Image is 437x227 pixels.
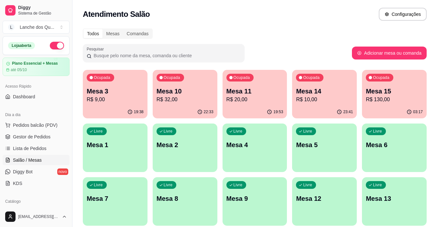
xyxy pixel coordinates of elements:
[13,157,42,163] span: Salão / Mesas
[273,109,283,114] p: 19:53
[83,9,150,19] h2: Atendimento Salão
[366,87,423,96] p: Mesa 15
[87,87,144,96] p: Mesa 3
[18,5,67,11] span: Diggy
[13,93,35,100] span: Dashboard
[3,120,70,130] button: Pedidos balcão (PDV)
[164,182,173,188] p: Livre
[157,140,213,149] p: Mesa 2
[87,46,106,52] label: Pesquisar
[18,11,67,16] span: Sistema de Gestão
[87,96,144,103] p: R$ 9,00
[157,96,213,103] p: R$ 32,00
[83,177,147,226] button: LivreMesa 7
[413,109,423,114] p: 03:17
[223,177,287,226] button: LivreMesa 9
[373,182,382,188] p: Livre
[223,124,287,172] button: LivreMesa 4
[223,70,287,118] button: OcupadaMesa 11R$ 20,0019:53
[234,75,250,80] p: Ocupada
[292,124,357,172] button: LivreMesa 5
[3,143,70,154] a: Lista de Pedidos
[204,109,213,114] p: 22:33
[164,129,173,134] p: Livre
[87,194,144,203] p: Mesa 7
[11,67,27,72] article: até 05/10
[13,180,22,187] span: KDS
[13,122,58,128] span: Pedidos balcão (PDV)
[123,29,152,38] div: Comandas
[94,182,103,188] p: Livre
[8,24,15,30] span: L
[153,70,217,118] button: OcupadaMesa 10R$ 32,0022:33
[83,124,147,172] button: LivreMesa 1
[296,194,353,203] p: Mesa 12
[366,140,423,149] p: Mesa 6
[3,155,70,165] a: Salão / Mesas
[13,145,47,152] span: Lista de Pedidos
[13,134,50,140] span: Gestor de Pedidos
[83,29,103,38] div: Todos
[3,3,70,18] a: DiggySistema de Gestão
[226,96,283,103] p: R$ 20,00
[234,129,243,134] p: Livre
[296,140,353,149] p: Mesa 5
[292,177,357,226] button: LivreMesa 12
[83,70,147,118] button: OcupadaMesa 3R$ 9,0019:38
[103,29,123,38] div: Mesas
[134,109,144,114] p: 19:38
[157,87,213,96] p: Mesa 10
[12,61,58,66] article: Plano Essencial + Mesas
[362,177,427,226] button: LivreMesa 13
[13,168,33,175] span: Diggy Bot
[296,96,353,103] p: R$ 10,00
[379,8,427,21] button: Configurações
[3,132,70,142] a: Gestor de Pedidos
[362,124,427,172] button: LivreMesa 6
[8,42,35,49] div: Loja aberta
[226,194,283,203] p: Mesa 9
[303,75,320,80] p: Ocupada
[3,196,70,207] div: Catálogo
[87,140,144,149] p: Mesa 1
[343,109,353,114] p: 23:41
[292,70,357,118] button: OcupadaMesa 14R$ 10,0023:41
[164,75,180,80] p: Ocupada
[226,140,283,149] p: Mesa 4
[3,178,70,189] a: KDS
[92,52,241,59] input: Pesquisar
[3,92,70,102] a: Dashboard
[373,129,382,134] p: Livre
[153,124,217,172] button: LivreMesa 2
[3,81,70,92] div: Acesso Rápido
[234,182,243,188] p: Livre
[352,47,427,59] button: Adicionar mesa ou comanda
[3,167,70,177] a: Diggy Botnovo
[303,129,312,134] p: Livre
[18,214,59,219] span: [EMAIL_ADDRESS][DOMAIN_NAME]
[50,42,64,49] button: Alterar Status
[373,75,389,80] p: Ocupada
[366,96,423,103] p: R$ 130,00
[366,194,423,203] p: Mesa 13
[362,70,427,118] button: OcupadaMesa 15R$ 130,0003:17
[3,58,70,76] a: Plano Essencial + Mesasaté 05/10
[20,24,54,30] div: Lanche dos Qu ...
[94,129,103,134] p: Livre
[303,182,312,188] p: Livre
[3,209,70,224] button: [EMAIL_ADDRESS][DOMAIN_NAME]
[157,194,213,203] p: Mesa 8
[3,21,70,34] button: Select a team
[296,87,353,96] p: Mesa 14
[153,177,217,226] button: LivreMesa 8
[3,110,70,120] div: Dia a dia
[94,75,110,80] p: Ocupada
[226,87,283,96] p: Mesa 11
